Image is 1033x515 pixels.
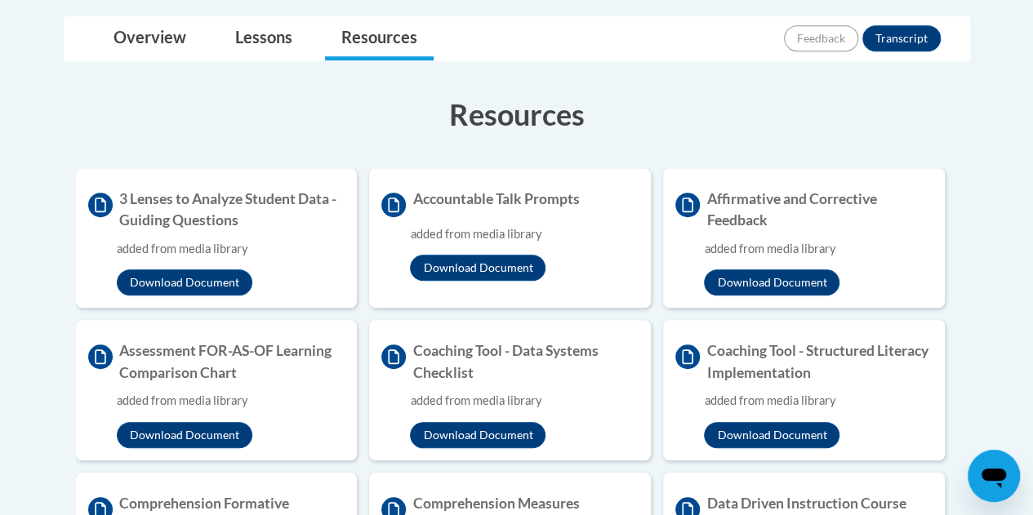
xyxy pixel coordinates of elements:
[704,240,933,258] div: added from media library
[410,422,545,448] button: Download Document
[968,450,1020,502] iframe: Button to launch messaging window
[219,17,309,60] a: Lessons
[117,392,345,410] div: added from media library
[117,240,345,258] div: added from media library
[88,189,345,232] h4: 3 Lenses to Analyze Student Data - Guiding Questions
[88,340,345,384] h4: Assessment FOR-AS-OF Learning Comparison Chart
[675,189,933,232] h4: Affirmative and Corrective Feedback
[97,17,203,60] a: Overview
[410,392,639,410] div: added from media library
[117,269,252,295] button: Download Document
[64,94,970,135] h3: Resources
[704,269,839,295] button: Download Document
[704,392,933,410] div: added from media library
[381,189,639,217] h4: Accountable Talk Prompts
[381,340,639,384] h4: Coaching Tool - Data Systems Checklist
[117,422,252,448] button: Download Document
[410,225,639,243] div: added from media library
[784,25,858,51] button: Feedback
[862,25,941,51] button: Transcript
[704,422,839,448] button: Download Document
[410,255,545,281] button: Download Document
[325,17,434,60] a: Resources
[675,340,933,384] h4: Coaching Tool - Structured Literacy Implementation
